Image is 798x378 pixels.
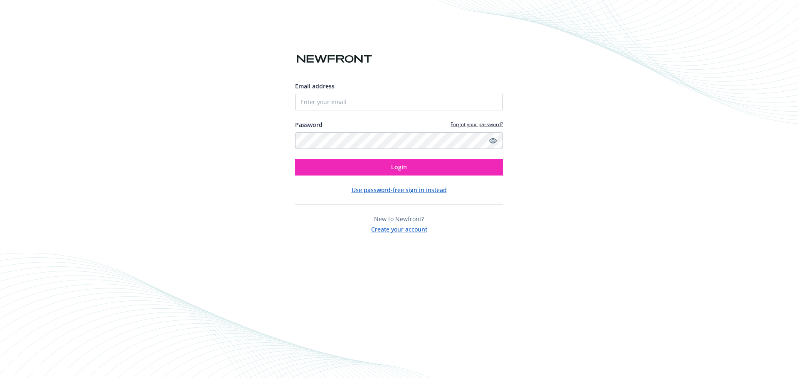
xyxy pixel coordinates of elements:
[371,223,427,234] button: Create your account
[295,94,503,110] input: Enter your email
[391,163,407,171] span: Login
[295,52,374,66] img: Newfront logo
[374,215,424,223] span: New to Newfront?
[488,136,498,146] a: Show password
[352,185,447,194] button: Use password-free sign in instead
[295,120,323,129] label: Password
[295,132,503,149] input: Enter your password
[295,82,335,90] span: Email address
[295,159,503,176] button: Login
[451,121,503,128] a: Forgot your password?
